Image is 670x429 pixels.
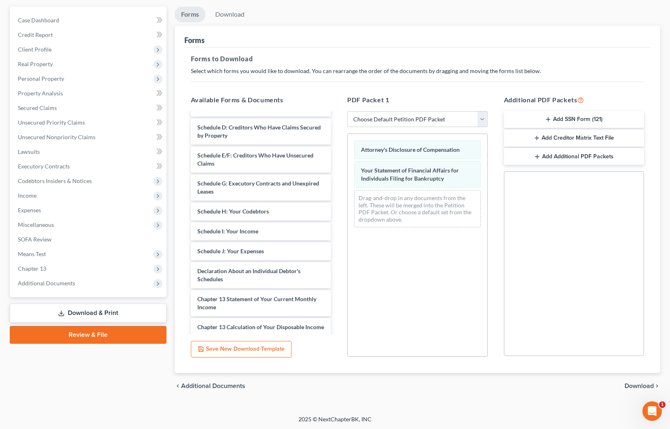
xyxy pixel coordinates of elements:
[18,31,53,38] span: Credit Report
[197,295,316,310] span: Chapter 13 Statement of Your Current Monthly Income
[504,111,644,128] button: Add SSN Form (121)
[11,159,166,174] a: Executory Contracts
[18,236,52,243] span: SOFA Review
[197,152,313,167] span: Schedule E/F: Creditors Who Have Unsecured Claims
[197,323,324,330] span: Chapter 13 Calculation of Your Disposable Income
[625,383,660,389] button: Download chevron_right
[11,144,166,159] a: Lawsuits
[175,383,181,389] i: chevron_left
[18,207,41,213] span: Expenses
[361,167,459,182] span: Your Statement of Financial Affairs for Individuals Filing for Bankruptcy
[18,192,37,199] span: Income
[191,67,644,75] p: Select which forms you would like to download. You can rearrange the order of the documents by dr...
[191,54,644,64] h5: Forms to Download
[18,104,57,111] span: Secured Claims
[11,115,166,130] a: Unsecured Priority Claims
[18,163,70,170] span: Executory Contracts
[197,248,264,254] span: Schedule J: Your Expenses
[504,148,644,165] button: Add Additional PDF Packets
[209,6,251,22] a: Download
[504,129,644,147] button: Add Creditor Matrix Text File
[18,250,46,257] span: Means Test
[191,341,292,358] button: Save New Download Template
[10,326,166,344] a: Review & File
[18,46,52,53] span: Client Profile
[18,280,75,287] span: Additional Documents
[197,267,300,282] span: Declaration About an Individual Debtor's Schedules
[18,75,64,82] span: Personal Property
[18,17,59,24] span: Case Dashboard
[191,95,331,105] h5: Available Forms & Documents
[18,221,54,228] span: Miscellaneous
[642,401,662,421] iframe: Intercom live chat
[184,35,205,45] div: Forms
[18,134,95,140] span: Unsecured Nonpriority Claims
[11,13,166,28] a: Case Dashboard
[504,95,644,105] h5: Additional PDF Packets
[197,180,319,195] span: Schedule G: Executory Contracts and Unexpired Leases
[18,177,92,184] span: Codebtors Insiders & Notices
[18,90,63,97] span: Property Analysis
[361,146,460,153] span: Attorney's Disclosure of Compensation
[654,383,660,389] i: chevron_right
[11,232,166,247] a: SOFA Review
[11,101,166,115] a: Secured Claims
[354,190,481,227] div: Drag-and-drop in any documents from the left. These will be merged into the Petition PDF Packet. ...
[659,401,666,408] span: 1
[175,383,245,389] a: chevron_left Additional Documents
[18,265,46,272] span: Chapter 13
[181,383,245,389] span: Additional Documents
[18,148,40,155] span: Lawsuits
[197,208,269,215] span: Schedule H: Your Codebtors
[175,6,205,22] a: Forms
[11,86,166,101] a: Property Analysis
[11,28,166,42] a: Credit Report
[10,304,166,323] a: Download & Print
[11,130,166,144] a: Unsecured Nonpriority Claims
[18,119,85,126] span: Unsecured Priority Claims
[18,60,53,67] span: Real Property
[197,124,321,139] span: Schedule D: Creditors Who Have Claims Secured by Property
[347,95,488,105] h5: PDF Packet 1
[625,383,654,389] span: Download
[197,228,258,235] span: Schedule I: Your Income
